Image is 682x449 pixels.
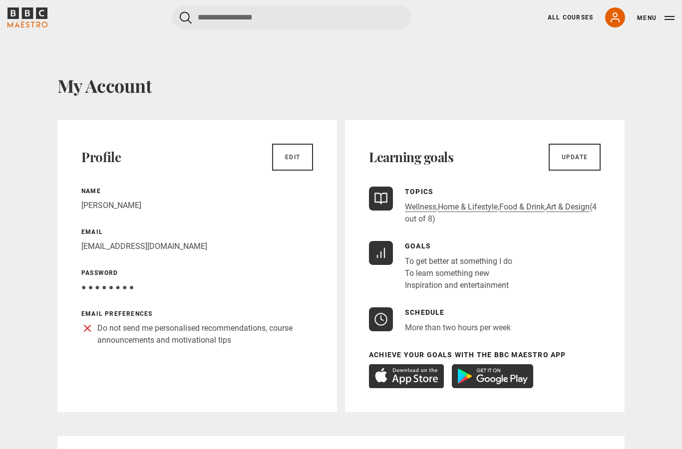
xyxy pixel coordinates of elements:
input: Search [172,5,411,29]
a: Update [549,144,601,171]
p: [PERSON_NAME] [81,200,313,212]
li: To get better at something I do [405,255,512,267]
p: Email [81,227,313,236]
h2: Profile [81,149,121,165]
p: , , , (4 out of 8) [405,201,601,225]
p: Password [81,268,313,277]
a: Home & Lifestyle [438,202,498,212]
h1: My Account [57,75,625,96]
p: Goals [405,241,512,251]
h2: Learning goals [369,149,453,165]
a: Edit [272,144,313,171]
a: Art & Design [546,202,590,212]
p: Schedule [405,307,511,318]
p: Name [81,187,313,196]
li: Inspiration and entertainment [405,279,512,291]
a: Wellness [405,202,436,212]
button: Submit the search query [180,11,192,24]
p: Email preferences [81,309,313,318]
p: [EMAIL_ADDRESS][DOMAIN_NAME] [81,240,313,252]
button: Toggle navigation [637,13,675,23]
p: Do not send me personalised recommendations, course announcements and motivational tips [97,322,313,346]
svg: BBC Maestro [7,7,47,27]
a: All Courses [548,13,593,22]
p: Topics [405,187,601,197]
p: Achieve your goals with the BBC Maestro App [369,350,601,360]
li: To learn something new [405,267,512,279]
p: More than two hours per week [405,322,511,334]
a: Food & Drink [499,202,545,212]
span: ● ● ● ● ● ● ● ● [81,282,134,292]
